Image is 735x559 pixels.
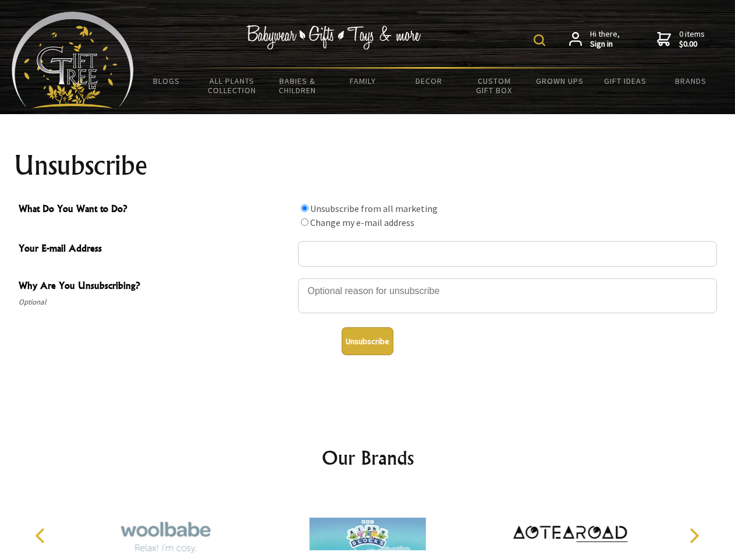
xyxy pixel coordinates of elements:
[461,69,527,102] a: Custom Gift Box
[134,69,200,93] a: BLOGS
[19,295,292,309] span: Optional
[679,29,705,49] span: 0 items
[298,241,717,267] input: Your E-mail Address
[569,29,620,49] a: Hi there,Sign in
[265,69,331,102] a: Babies & Children
[681,523,706,549] button: Next
[310,203,438,214] label: Unsubscribe from all marketing
[310,217,414,228] label: Change my e-mail address
[29,523,55,549] button: Previous
[342,327,393,355] button: Unsubscribe
[527,69,592,93] a: Grown Ups
[200,69,265,102] a: All Plants Collection
[534,34,545,46] img: product search
[396,69,461,93] a: Decor
[590,29,620,49] span: Hi there,
[19,241,292,258] span: Your E-mail Address
[657,29,705,49] a: 0 items$0.00
[19,201,292,218] span: What Do You Want to Do?
[298,278,717,313] textarea: Why Are You Unsubscribing?
[301,204,308,212] input: What Do You Want to Do?
[12,12,134,108] img: Babyware - Gifts - Toys and more...
[301,218,308,226] input: What Do You Want to Do?
[331,69,396,93] a: Family
[23,444,712,472] h2: Our Brands
[679,39,705,49] strong: $0.00
[658,69,724,93] a: Brands
[247,25,421,49] img: Babywear - Gifts - Toys & more
[14,151,722,179] h1: Unsubscribe
[590,39,620,49] strong: Sign in
[592,69,658,93] a: Gift Ideas
[19,278,292,295] span: Why Are You Unsubscribing?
